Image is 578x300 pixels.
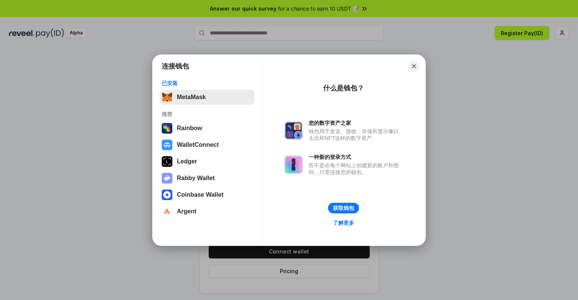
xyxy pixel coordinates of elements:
button: Rainbow [159,121,255,136]
div: Rainbow [177,125,202,132]
div: Ledger [177,158,197,165]
div: 获取钱包 [333,205,354,211]
div: 一种新的登录方式 [309,154,403,160]
div: 推荐 [162,111,252,118]
div: 了解更多 [333,219,354,226]
img: svg+xml,%3Csvg%20width%3D%2228%22%20height%3D%2228%22%20viewBox%3D%220%200%2028%2028%22%20fill%3D... [162,206,172,217]
img: svg+xml,%3Csvg%20xmlns%3D%22http%3A%2F%2Fwww.w3.org%2F2000%2Fsvg%22%20fill%3D%22none%22%20viewBox... [284,121,303,140]
img: svg+xml,%3Csvg%20xmlns%3D%22http%3A%2F%2Fwww.w3.org%2F2000%2Fsvg%22%20width%3D%2228%22%20height%3... [162,156,172,167]
button: 获取钱包 [328,203,359,213]
img: svg+xml,%3Csvg%20width%3D%22120%22%20height%3D%22120%22%20viewBox%3D%220%200%20120%20120%22%20fil... [162,123,172,134]
img: svg+xml,%3Csvg%20fill%3D%22none%22%20height%3D%2233%22%20viewBox%3D%220%200%2035%2033%22%20width%... [162,92,172,103]
h1: 连接钱包 [162,62,189,71]
button: Coinbase Wallet [159,187,255,202]
div: 什么是钱包？ [323,84,364,93]
div: Argent [177,208,197,215]
button: WalletConnect [159,137,255,152]
button: Argent [159,204,255,219]
a: 了解更多 [328,218,359,228]
div: 钱包用于发送、接收、存储和显示像以太坊和NFT这样的数字资产。 [309,128,403,141]
div: WalletConnect [177,141,219,148]
div: MetaMask [177,94,206,101]
img: svg+xml,%3Csvg%20width%3D%2228%22%20height%3D%2228%22%20viewBox%3D%220%200%2028%2028%22%20fill%3D... [162,190,172,200]
div: 而不是在每个网站上创建新的账户和密码，只需连接您的钱包。 [309,162,403,176]
button: Close [409,61,419,72]
button: MetaMask [159,90,255,105]
button: Ledger [159,154,255,169]
div: 您的数字资产之家 [309,120,403,126]
img: svg+xml,%3Csvg%20xmlns%3D%22http%3A%2F%2Fwww.w3.org%2F2000%2Fsvg%22%20fill%3D%22none%22%20viewBox... [162,173,172,183]
button: Rabby Wallet [159,171,255,186]
img: svg+xml,%3Csvg%20xmlns%3D%22http%3A%2F%2Fwww.w3.org%2F2000%2Fsvg%22%20fill%3D%22none%22%20viewBox... [284,155,303,174]
img: svg+xml,%3Csvg%20width%3D%2228%22%20height%3D%2228%22%20viewBox%3D%220%200%2028%2028%22%20fill%3D... [162,140,172,150]
div: Coinbase Wallet [177,191,223,198]
div: 已安装 [162,80,252,87]
div: Rabby Wallet [177,175,215,182]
